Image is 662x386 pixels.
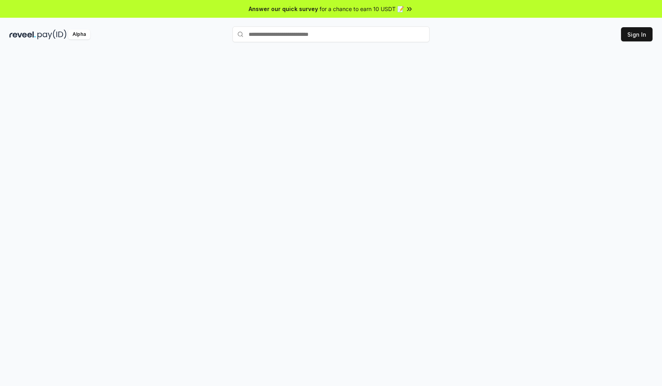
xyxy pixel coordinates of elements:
[320,5,404,13] span: for a chance to earn 10 USDT 📝
[621,27,653,41] button: Sign In
[249,5,318,13] span: Answer our quick survey
[9,30,36,39] img: reveel_dark
[37,30,67,39] img: pay_id
[68,30,90,39] div: Alpha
